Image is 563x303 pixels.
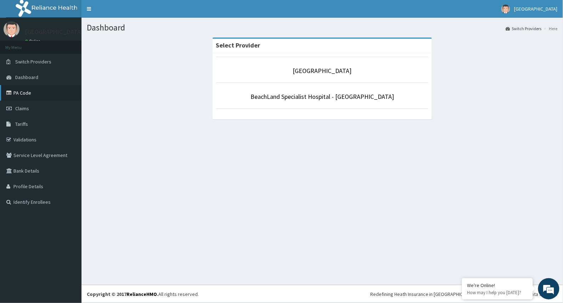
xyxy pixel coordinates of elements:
[25,29,83,35] p: [GEOGRAPHIC_DATA]
[15,74,38,80] span: Dashboard
[467,290,528,296] p: How may I help you today?
[506,26,542,32] a: Switch Providers
[542,26,558,32] li: Here
[467,282,528,288] div: We're Online!
[87,291,158,297] strong: Copyright © 2017 .
[501,5,510,13] img: User Image
[370,291,558,298] div: Redefining Heath Insurance in [GEOGRAPHIC_DATA] using Telemedicine and Data Science!
[87,23,558,32] h1: Dashboard
[514,6,558,12] span: [GEOGRAPHIC_DATA]
[81,285,563,303] footer: All rights reserved.
[4,21,19,37] img: User Image
[25,39,42,44] a: Online
[293,67,352,75] a: [GEOGRAPHIC_DATA]
[126,291,157,297] a: RelianceHMO
[216,41,260,49] strong: Select Provider
[15,121,28,127] span: Tariffs
[15,105,29,112] span: Claims
[15,58,51,65] span: Switch Providers
[250,92,394,101] a: BeachLand Specialist Hospital - [GEOGRAPHIC_DATA]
